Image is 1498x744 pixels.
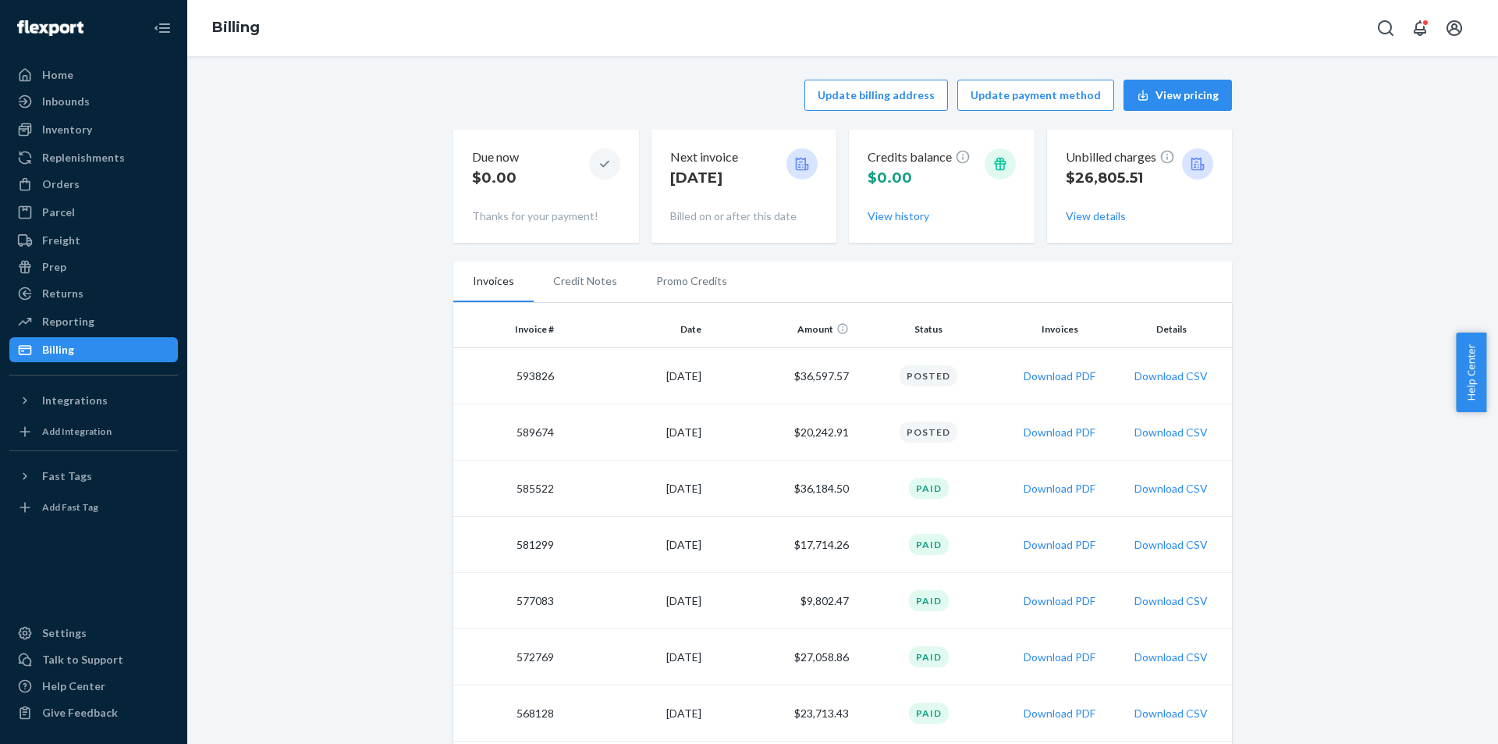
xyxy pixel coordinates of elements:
[147,12,178,44] button: Close Navigation
[453,262,534,302] li: Invoices
[9,172,178,197] a: Orders
[1123,80,1232,111] button: View pricing
[1370,12,1401,44] button: Open Search Box
[200,5,272,51] ol: breadcrumbs
[9,89,178,114] a: Inbounds
[9,145,178,170] a: Replenishments
[708,461,855,517] td: $36,184.50
[1066,168,1175,188] p: $26,805.51
[212,19,260,36] a: Billing
[9,464,178,489] button: Fast Tags
[1024,481,1095,497] button: Download PDF
[560,348,708,404] td: [DATE]
[708,517,855,573] td: $17,714.26
[900,365,957,386] div: Posted
[42,393,108,408] div: Integrations
[453,404,560,461] td: 589674
[1439,12,1470,44] button: Open account menu
[957,80,1114,111] button: Update payment method
[560,311,708,348] th: Date
[560,629,708,685] td: [DATE]
[42,259,66,275] div: Prep
[1134,368,1208,384] button: Download CSV
[909,646,949,667] div: Paid
[9,200,178,225] a: Parcel
[453,629,560,685] td: 572769
[560,573,708,629] td: [DATE]
[42,67,73,83] div: Home
[9,281,178,306] a: Returns
[42,94,90,109] div: Inbounds
[42,678,105,694] div: Help Center
[560,685,708,742] td: [DATE]
[42,468,92,484] div: Fast Tags
[1456,333,1486,412] button: Help Center
[42,425,112,438] div: Add Integration
[560,461,708,517] td: [DATE]
[17,20,83,36] img: Flexport logo
[42,150,125,166] div: Replenishments
[453,517,560,573] td: 581299
[1024,706,1095,721] button: Download PDF
[9,621,178,646] a: Settings
[909,478,949,499] div: Paid
[708,685,855,742] td: $23,713.43
[534,262,637,301] li: Credit Notes
[868,169,912,187] span: $0.00
[1404,12,1436,44] button: Open notifications
[1066,208,1126,224] button: View details
[1134,425,1208,440] button: Download CSV
[9,255,178,279] a: Prep
[708,629,855,685] td: $27,058.86
[1024,650,1095,665] button: Download PDF
[42,205,75,220] div: Parcel
[670,148,738,166] p: Next invoice
[42,314,94,329] div: Reporting
[1024,368,1095,384] button: Download PDF
[472,168,519,188] p: $0.00
[708,573,855,629] td: $9,802.47
[1134,537,1208,553] button: Download CSV
[909,534,949,555] div: Paid
[42,652,123,667] div: Talk to Support
[1399,697,1482,736] iframe: Opens a widget where you can chat to one of our agents
[909,703,949,724] div: Paid
[1003,311,1117,348] th: Invoices
[9,117,178,142] a: Inventory
[1066,148,1175,166] p: Unbilled charges
[637,262,747,301] li: Promo Credits
[472,148,519,166] p: Due now
[9,309,178,334] a: Reporting
[1024,537,1095,553] button: Download PDF
[42,233,80,248] div: Freight
[9,388,178,413] button: Integrations
[900,422,957,443] div: Posted
[9,495,178,520] a: Add Fast Tag
[804,80,948,111] button: Update billing address
[1117,311,1232,348] th: Details
[42,342,74,358] div: Billing
[670,168,738,188] p: [DATE]
[453,573,560,629] td: 577083
[453,311,560,348] th: Invoice #
[9,337,178,362] a: Billing
[9,700,178,725] button: Give Feedback
[1024,425,1095,440] button: Download PDF
[472,208,620,224] p: Thanks for your payment!
[868,208,929,224] button: View history
[1134,706,1208,721] button: Download CSV
[42,625,87,641] div: Settings
[1134,593,1208,609] button: Download CSV
[453,461,560,517] td: 585522
[855,311,1003,348] th: Status
[42,176,80,192] div: Orders
[708,348,855,404] td: $36,597.57
[708,311,855,348] th: Amount
[42,500,98,514] div: Add Fast Tag
[9,419,178,444] a: Add Integration
[9,62,178,87] a: Home
[670,208,818,224] p: Billed on or after this date
[42,122,92,137] div: Inventory
[560,517,708,573] td: [DATE]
